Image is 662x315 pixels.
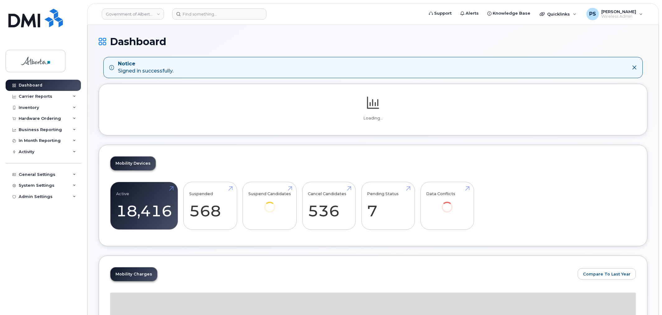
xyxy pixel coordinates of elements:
[110,267,157,281] a: Mobility Charges
[99,36,647,47] h1: Dashboard
[118,60,173,75] div: Signed in successfully.
[110,115,636,121] p: Loading...
[189,185,231,226] a: Suspended 568
[583,271,631,277] span: Compare To Last Year
[116,185,172,226] a: Active 18,416
[578,268,636,280] button: Compare To Last Year
[248,185,291,221] a: Suspend Candidates
[367,185,409,226] a: Pending Status 7
[118,60,173,68] strong: Notice
[426,185,468,221] a: Data Conflicts
[308,185,350,226] a: Cancel Candidates 536
[110,157,156,170] a: Mobility Devices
